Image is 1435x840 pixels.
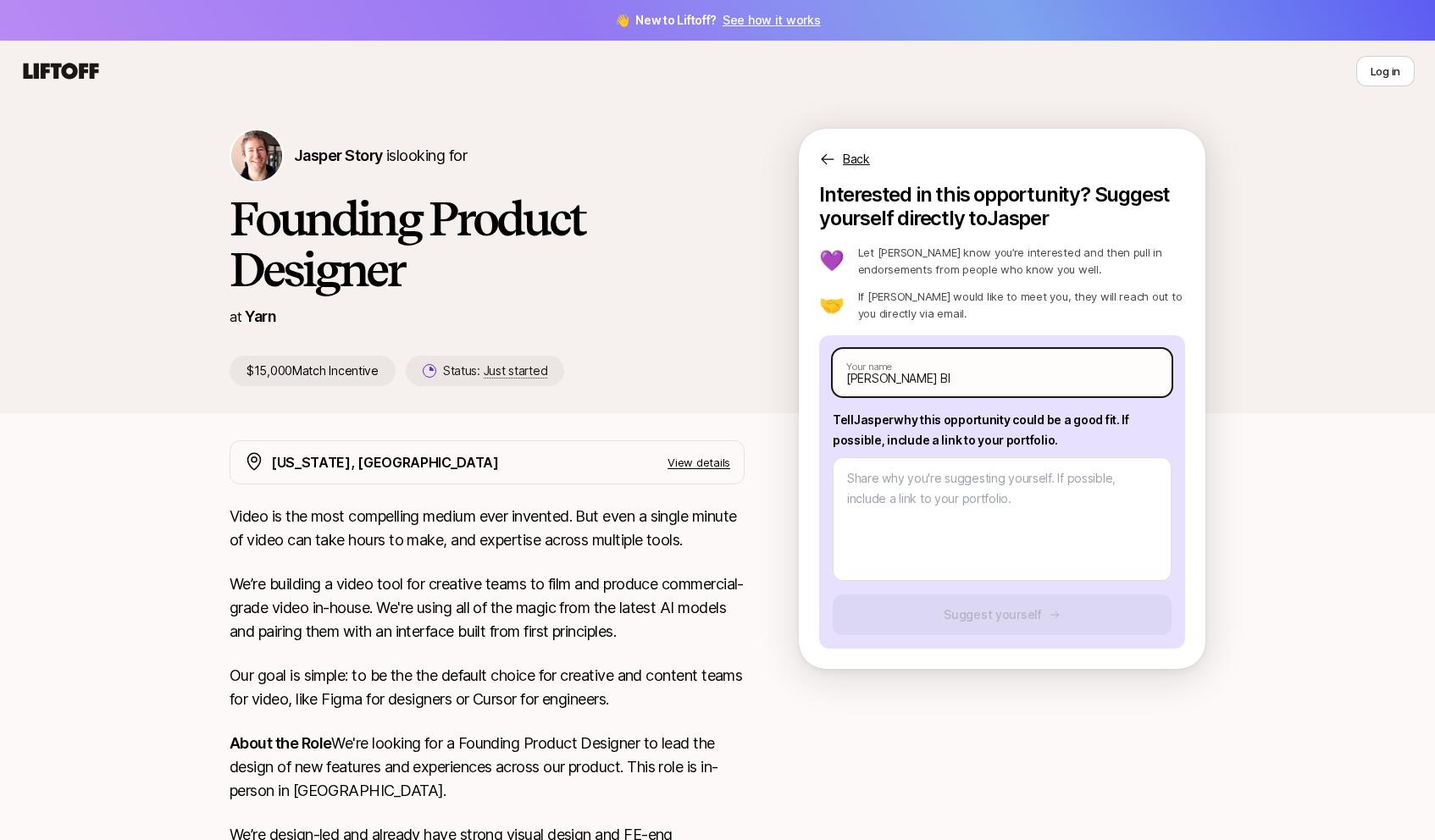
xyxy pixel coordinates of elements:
span: 👋 New to Liftoff? [615,10,821,30]
p: View details [668,454,730,471]
button: Log in [1356,56,1415,86]
h1: Founding Product Designer [230,193,745,295]
span: Jasper Story [294,146,383,164]
p: We’re building a video tool for creative teams to film and produce commercial-grade video in-hous... [230,572,745,644]
p: $15,000 Match Incentive [230,356,396,386]
img: Jasper Story [231,130,282,181]
p: Tell Jasper why this opportunity could be a good fit . If possible, include a link to your portfo... [833,410,1172,450]
p: Back [843,149,870,169]
p: Let [PERSON_NAME] know you’re interested and then pull in endorsements from people who know you w... [858,244,1185,278]
p: Interested in this opportunity? Suggest yourself directly to Jasper [819,183,1185,230]
p: We're looking for a Founding Product Designer to lead the design of new features and experiences ... [230,732,745,803]
strong: About the Role [230,734,331,752]
p: Our goal is simple: to be the the default choice for creative and content teams for video, like F... [230,664,745,711]
a: Yarn [245,307,276,325]
p: Video is the most compelling medium ever invented. But even a single minute of video can take hou... [230,505,745,552]
p: [US_STATE], [GEOGRAPHIC_DATA] [271,451,499,473]
p: 💜 [819,251,845,271]
p: 🤝 [819,295,845,315]
p: Status: [443,361,547,381]
p: If [PERSON_NAME] would like to meet you, they will reach out to you directly via email. [858,288,1185,322]
p: is looking for [294,144,467,168]
a: See how it works [723,13,821,27]
p: at [230,306,241,328]
span: Just started [484,363,548,379]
